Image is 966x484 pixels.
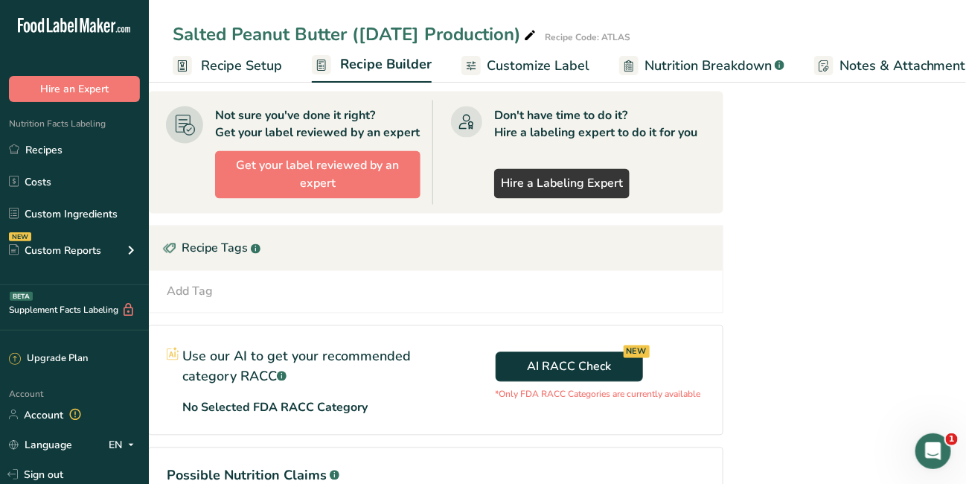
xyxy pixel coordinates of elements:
span: Customize Label [487,56,589,76]
span: Nutrition Breakdown [644,56,772,76]
a: Hire a Labeling Expert [494,169,630,199]
div: NEW [624,346,650,358]
button: Hire an Expert [9,76,140,102]
div: Add Tag [167,283,213,301]
div: Don't have time to do it? Hire a labeling expert to do it for you [494,106,697,142]
span: AI RACC Check [527,358,611,376]
a: Nutrition Breakdown [619,49,784,83]
div: Not sure you've done it right? Get your label reviewed by an expert [215,106,420,142]
div: Custom Reports [9,243,101,258]
span: Recipe Setup [201,56,282,76]
span: 1 [946,433,958,445]
p: *Only FDA RACC Categories are currently available [496,388,701,401]
a: Language [9,432,72,458]
div: EN [109,436,140,453]
button: Get your label reviewed by an expert [215,151,420,199]
div: BETA [10,292,33,301]
p: Use our AI to get your recommended category RACC [182,347,418,387]
a: Customize Label [461,49,589,83]
div: NEW [9,232,31,241]
div: Recipe Tags [149,226,723,271]
div: Salted Peanut Butter ([DATE] Production) [173,21,539,48]
a: Recipe Setup [173,49,282,83]
span: Recipe Builder [340,54,432,74]
p: No Selected FDA RACC Category [182,399,368,417]
a: Recipe Builder [312,48,432,83]
button: AI RACC Check NEW [496,352,643,382]
iframe: Intercom live chat [915,433,951,469]
div: Recipe Code: ATLAS [545,31,630,44]
div: Upgrade Plan [9,351,88,366]
span: Get your label reviewed by an expert [222,157,414,193]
